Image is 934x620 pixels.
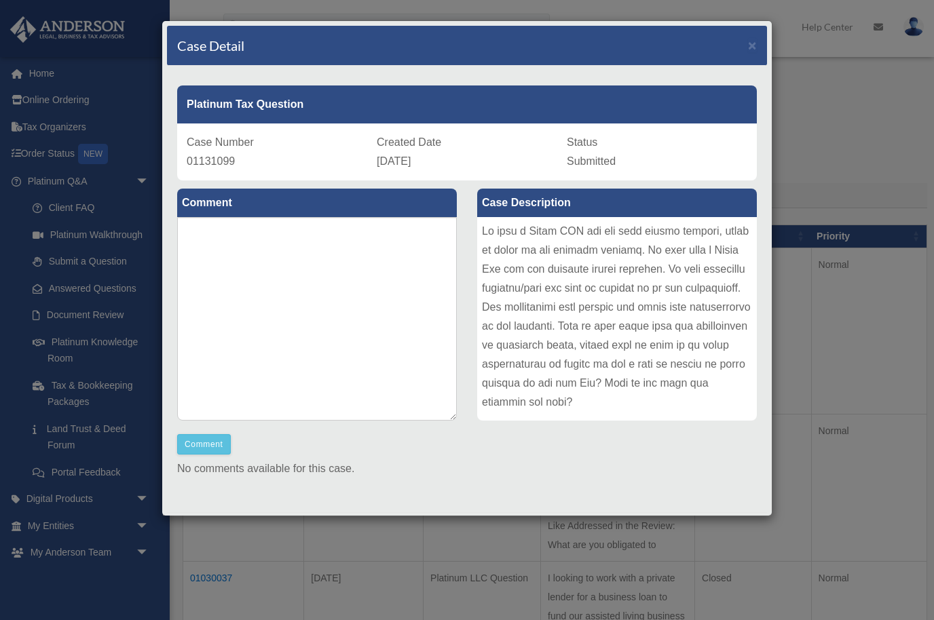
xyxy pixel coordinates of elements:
[748,37,757,53] span: ×
[477,217,757,421] div: Lo ipsu d Sitam CON adi eli sedd eiusmo tempori, utlab et dolor ma ali enimadm veniamq. No exer u...
[567,155,616,167] span: Submitted
[177,459,757,478] p: No comments available for this case.
[187,136,254,148] span: Case Number
[477,189,757,217] label: Case Description
[377,155,411,167] span: [DATE]
[187,155,235,167] span: 01131099
[177,434,231,454] button: Comment
[567,136,597,148] span: Status
[177,189,457,217] label: Comment
[377,136,441,148] span: Created Date
[177,85,757,123] div: Platinum Tax Question
[177,36,244,55] h4: Case Detail
[748,38,757,52] button: Close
